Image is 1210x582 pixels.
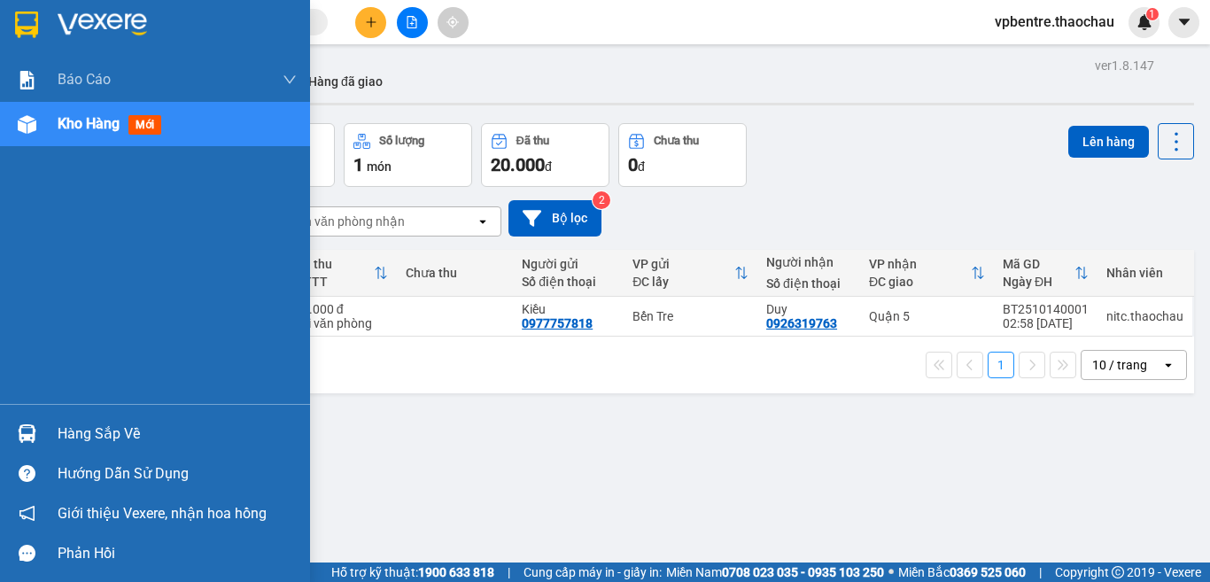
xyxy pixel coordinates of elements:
span: ⚪️ [888,569,894,576]
div: Bến Tre [632,309,748,323]
span: caret-down [1176,14,1192,30]
div: Chưa thu [406,266,504,280]
img: logo-vxr [15,12,38,38]
strong: 0708 023 035 - 0935 103 250 [722,565,884,579]
div: 20.000 đ [295,302,388,316]
span: vpbentre.thaochau [981,11,1129,33]
th: Toggle SortBy [624,250,757,297]
div: VP gửi [632,257,734,271]
div: Mã GD [1003,257,1074,271]
th: Toggle SortBy [286,250,397,297]
span: 1 [353,154,363,175]
div: Nhân viên [1106,266,1183,280]
span: | [508,563,510,582]
div: ĐC giao [869,275,971,289]
div: Kiều [522,302,615,316]
div: Hàng sắp về [58,421,297,447]
span: món [367,159,392,174]
button: aim [438,7,469,38]
span: đ [638,159,645,174]
div: BT2510140001 [1003,302,1089,316]
button: Đã thu20.000đ [481,123,609,187]
div: ĐC lấy [632,275,734,289]
div: Đã thu [516,135,549,147]
div: ver 1.8.147 [1095,56,1154,75]
img: solution-icon [18,71,36,89]
div: Số điện thoại [766,276,851,291]
div: 02:58 [DATE] [1003,316,1089,330]
sup: 1 [1146,8,1159,20]
div: Duy [766,302,851,316]
button: file-add [397,7,428,38]
div: Đã thu [295,257,374,271]
div: HTTT [295,275,374,289]
span: 20.000 [491,154,545,175]
strong: 0369 525 060 [950,565,1026,579]
span: Miền Nam [666,563,884,582]
div: Số lượng [379,135,424,147]
span: Kho hàng [58,115,120,132]
div: Người nhận [766,255,851,269]
div: Số điện thoại [522,275,615,289]
div: 0977757818 [522,316,593,330]
div: 10 / trang [1092,356,1147,374]
span: Cung cấp máy in - giấy in: [524,563,662,582]
button: caret-down [1168,7,1199,38]
span: mới [128,115,161,135]
span: 0 [628,154,638,175]
svg: open [476,214,490,229]
span: notification [19,505,35,522]
span: plus [365,16,377,28]
span: file-add [406,16,418,28]
div: Quận 5 [869,309,985,323]
button: Số lượng1món [344,123,472,187]
span: message [19,545,35,562]
div: Hướng dẫn sử dụng [58,461,297,487]
button: plus [355,7,386,38]
div: Phản hồi [58,540,297,567]
div: 0926319763 [766,316,837,330]
span: Giới thiệu Vexere, nhận hoa hồng [58,502,267,524]
button: 1 [988,352,1014,378]
span: question-circle [19,465,35,482]
div: Người gửi [522,257,615,271]
span: copyright [1112,566,1124,578]
img: icon-new-feature [1136,14,1152,30]
div: VP nhận [869,257,971,271]
span: Báo cáo [58,68,111,90]
span: down [283,73,297,87]
span: đ [545,159,552,174]
strong: 1900 633 818 [418,565,494,579]
button: Chưa thu0đ [618,123,747,187]
div: Chọn văn phòng nhận [283,213,405,230]
button: Lên hàng [1068,126,1149,158]
div: Ngày ĐH [1003,275,1074,289]
img: warehouse-icon [18,424,36,443]
th: Toggle SortBy [994,250,1098,297]
div: nitc.thaochau [1106,309,1183,323]
img: warehouse-icon [18,115,36,134]
svg: open [1161,358,1175,372]
button: Hàng đã giao [294,60,397,103]
div: Tại văn phòng [295,316,388,330]
div: Chưa thu [654,135,699,147]
span: aim [446,16,459,28]
button: Bộ lọc [508,200,601,237]
sup: 2 [593,191,610,209]
span: | [1039,563,1042,582]
th: Toggle SortBy [860,250,994,297]
span: 1 [1149,8,1155,20]
span: Miền Bắc [898,563,1026,582]
span: Hỗ trợ kỹ thuật: [331,563,494,582]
